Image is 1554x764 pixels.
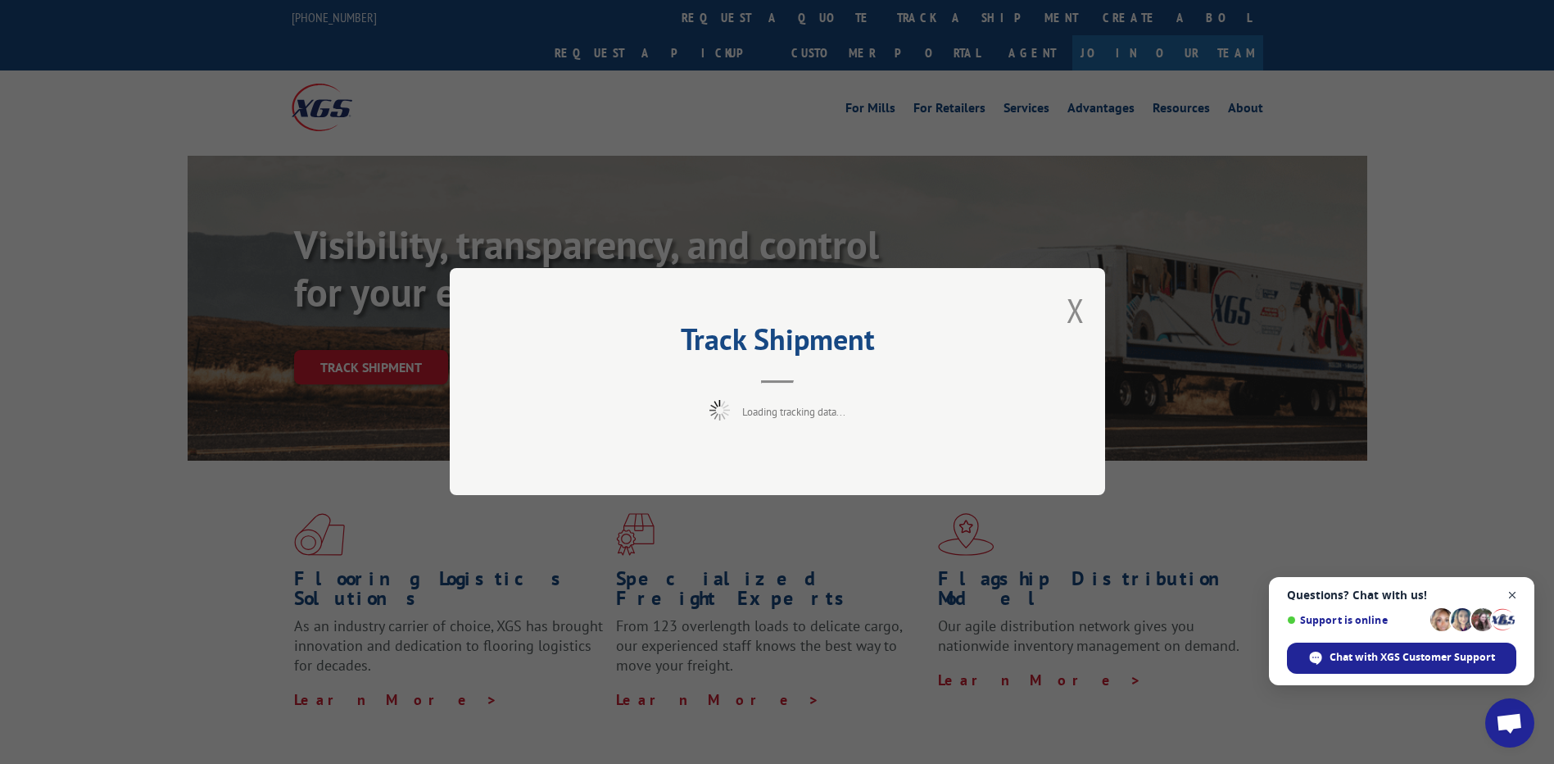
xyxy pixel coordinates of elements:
button: Close modal [1067,289,1085,332]
span: Loading tracking data... [742,406,845,420]
span: Questions? Chat with us! [1287,589,1516,602]
span: Chat with XGS Customer Support [1330,650,1495,665]
span: Close chat [1502,585,1523,606]
img: xgs-loading [709,401,730,421]
h2: Track Shipment [532,328,1023,359]
div: Chat with XGS Customer Support [1287,643,1516,674]
span: Support is online [1287,614,1425,626]
div: Open chat [1485,698,1534,748]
